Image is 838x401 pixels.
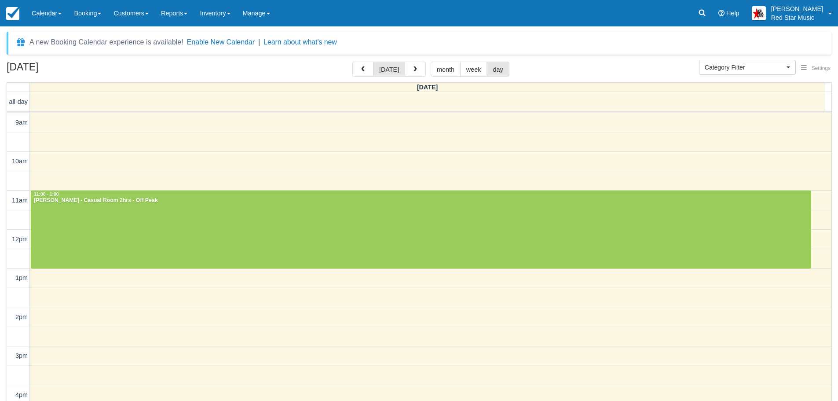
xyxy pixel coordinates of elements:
[812,65,831,71] span: Settings
[12,235,28,243] span: 12pm
[705,63,784,72] span: Category Filter
[718,10,725,16] i: Help
[15,352,28,359] span: 3pm
[699,60,796,75] button: Category Filter
[187,38,255,47] button: Enable New Calendar
[417,84,438,91] span: [DATE]
[752,6,766,20] img: A2
[460,62,487,77] button: week
[34,192,59,197] span: 11:00 - 1:00
[15,391,28,398] span: 4pm
[29,37,183,48] div: A new Booking Calendar experience is available!
[263,38,337,46] a: Learn about what's new
[487,62,509,77] button: day
[726,10,739,17] span: Help
[431,62,461,77] button: month
[6,7,19,20] img: checkfront-main-nav-mini-logo.png
[258,38,260,46] span: |
[31,191,811,269] a: 11:00 - 1:00[PERSON_NAME] - Casual Room 2hrs - Off Peak
[7,62,118,78] h2: [DATE]
[373,62,405,77] button: [DATE]
[15,313,28,320] span: 2pm
[12,197,28,204] span: 11am
[771,4,823,13] p: [PERSON_NAME]
[12,158,28,165] span: 10am
[15,274,28,281] span: 1pm
[796,62,836,75] button: Settings
[33,197,809,204] div: [PERSON_NAME] - Casual Room 2hrs - Off Peak
[15,119,28,126] span: 9am
[9,98,28,105] span: all-day
[771,13,823,22] p: Red Star Music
